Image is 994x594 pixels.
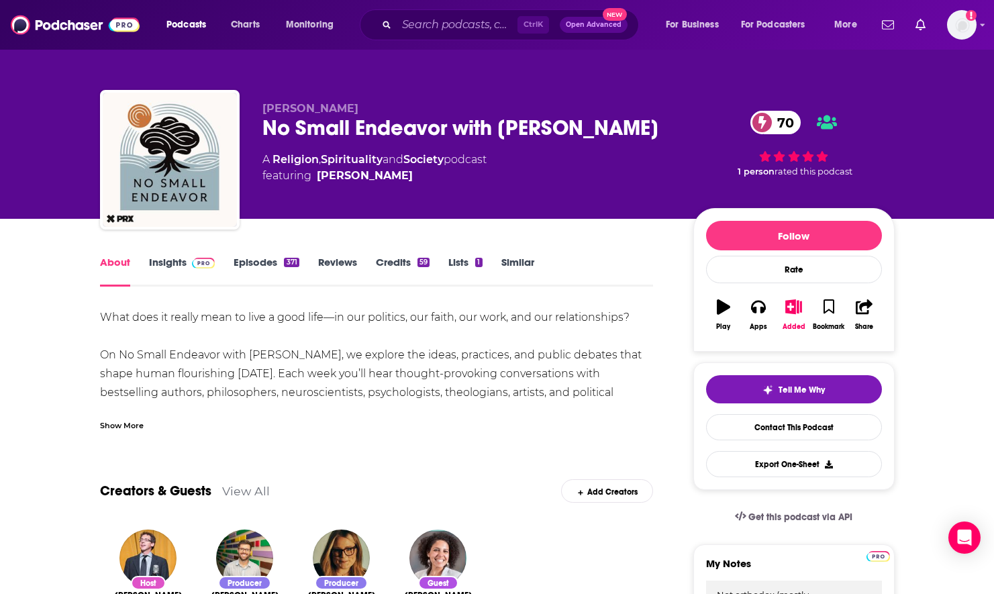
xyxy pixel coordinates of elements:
img: Dr. Marisa Franco [409,530,466,587]
a: InsightsPodchaser Pro [149,256,215,287]
svg: Add a profile image [966,10,977,21]
a: Charts [222,14,268,36]
a: Pro website [866,549,890,562]
a: Society [403,153,444,166]
div: Producer [315,576,368,590]
a: Credits59 [376,256,430,287]
img: Podchaser Pro [866,551,890,562]
span: and [383,153,403,166]
span: featuring [262,168,487,184]
a: Lee C. Camp [317,168,413,184]
a: Episodes371 [234,256,299,287]
button: open menu [277,14,351,36]
span: 70 [764,111,801,134]
a: 70 [750,111,801,134]
div: Host [131,576,166,590]
span: Open Advanced [566,21,622,28]
button: open menu [732,14,825,36]
div: 59 [417,258,430,267]
a: Show notifications dropdown [910,13,931,36]
div: Added [783,323,805,331]
a: Similar [501,256,534,287]
img: No Small Endeavor with Lee C. Camp [103,93,237,227]
span: Tell Me Why [779,385,825,395]
div: 371 [284,258,299,267]
button: tell me why sparkleTell Me Why [706,375,882,403]
img: User Profile [947,10,977,40]
button: Open AdvancedNew [560,17,628,33]
button: open menu [825,14,874,36]
label: My Notes [706,557,882,581]
div: 1 [475,258,482,267]
a: View All [222,484,270,498]
span: , [319,153,321,166]
img: Podchaser - Follow, Share and Rate Podcasts [11,12,140,38]
span: For Podcasters [741,15,805,34]
img: tell me why sparkle [762,385,773,395]
div: Play [716,323,730,331]
input: Search podcasts, credits, & more... [397,14,517,36]
a: Religion [272,153,319,166]
div: Rate [706,256,882,283]
span: Ctrl K [517,16,549,34]
span: More [834,15,857,34]
span: rated this podcast [775,166,852,177]
button: open menu [157,14,223,36]
span: Podcasts [166,15,206,34]
a: Lists1 [448,256,482,287]
button: Apps [741,291,776,339]
button: Play [706,291,741,339]
img: Leslie Thompson [313,530,370,587]
span: [PERSON_NAME] [262,102,358,115]
a: Get this podcast via API [724,501,864,534]
button: Follow [706,221,882,250]
span: Monitoring [286,15,334,34]
a: Show notifications dropdown [877,13,899,36]
div: Producer [218,576,271,590]
a: About [100,256,130,287]
button: Bookmark [811,291,846,339]
span: Get this podcast via API [748,511,852,523]
img: Podchaser Pro [192,258,215,268]
button: open menu [656,14,736,36]
a: Reviews [318,256,357,287]
a: Spirituality [321,153,383,166]
button: Added [776,291,811,339]
button: Show profile menu [947,10,977,40]
span: New [603,8,627,21]
div: Share [855,323,873,331]
span: Logged in as nwierenga [947,10,977,40]
span: Charts [231,15,260,34]
span: For Business [666,15,719,34]
div: Apps [750,323,767,331]
img: Lee C. Camp [119,530,177,587]
img: Jakob Lewis [216,530,273,587]
div: 70 1 personrated this podcast [693,102,895,185]
div: Add Creators [561,479,653,503]
div: Bookmark [813,323,844,331]
a: Creators & Guests [100,483,211,499]
button: Export One-Sheet [706,451,882,477]
span: 1 person [738,166,775,177]
a: Contact This Podcast [706,414,882,440]
div: Search podcasts, credits, & more... [372,9,652,40]
div: Open Intercom Messenger [948,522,981,554]
div: A podcast [262,152,487,184]
div: Guest [418,576,458,590]
button: Share [846,291,881,339]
